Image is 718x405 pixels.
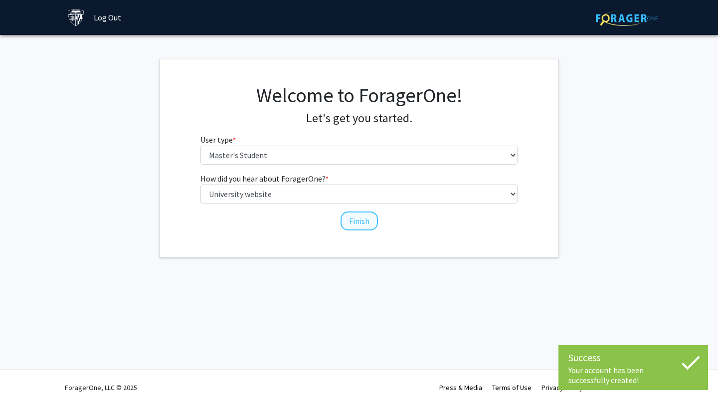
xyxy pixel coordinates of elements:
[341,211,378,230] button: Finish
[65,370,137,405] div: ForagerOne, LLC © 2025
[492,383,532,392] a: Terms of Use
[568,350,698,365] div: Success
[7,360,42,398] iframe: Chat
[439,383,482,392] a: Press & Media
[596,10,658,26] img: ForagerOne Logo
[200,173,329,185] label: How did you hear about ForagerOne?
[67,9,85,26] img: Johns Hopkins University Logo
[200,111,518,126] h4: Let's get you started.
[568,365,698,385] div: Your account has been successfully created!
[200,83,518,107] h1: Welcome to ForagerOne!
[541,383,583,392] a: Privacy Policy
[200,134,236,146] label: User type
